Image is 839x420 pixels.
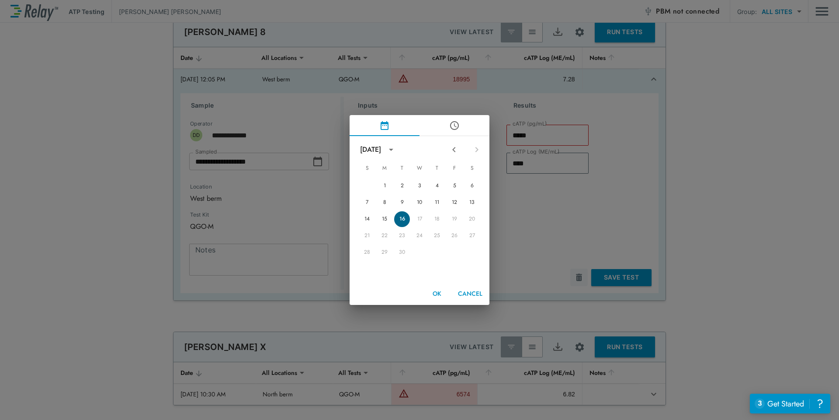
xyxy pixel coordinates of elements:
[350,115,419,136] button: pick date
[464,160,480,177] span: Saturday
[429,160,445,177] span: Thursday
[394,178,410,194] button: 2
[454,286,486,302] button: Cancel
[359,160,375,177] span: Sunday
[429,195,445,210] button: 11
[419,115,489,136] button: pick time
[377,195,392,210] button: 8
[359,195,375,210] button: 7
[447,178,462,194] button: 5
[447,195,462,210] button: 12
[464,195,480,210] button: 13
[464,178,480,194] button: 6
[377,160,392,177] span: Monday
[412,160,427,177] span: Wednesday
[377,178,392,194] button: 1
[750,394,830,413] iframe: Resource center
[412,195,427,210] button: 10
[447,142,461,157] button: Previous month
[359,211,375,227] button: 14
[412,178,427,194] button: 3
[384,142,399,157] button: calendar view is open, switch to year view
[394,211,410,227] button: 16
[423,286,451,302] button: OK
[360,144,381,155] div: [DATE]
[447,160,462,177] span: Friday
[394,195,410,210] button: 9
[377,211,392,227] button: 15
[429,178,445,194] button: 4
[394,160,410,177] span: Tuesday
